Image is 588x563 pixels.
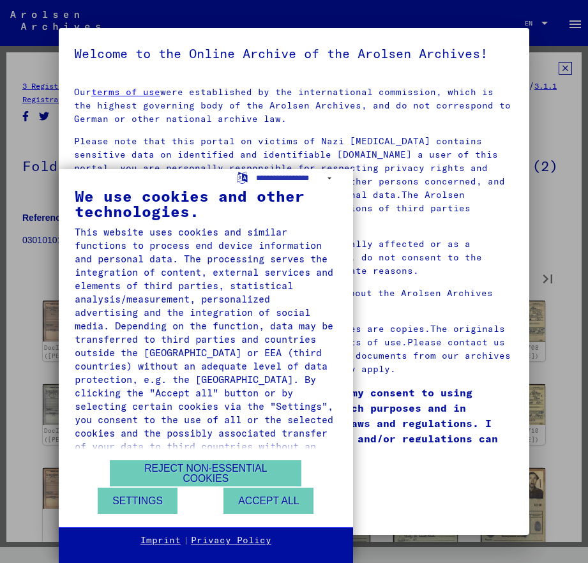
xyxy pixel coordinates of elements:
button: Reject non-essential cookies [110,460,301,486]
button: Accept all [223,488,313,514]
a: Imprint [140,534,181,547]
button: Settings [98,488,177,514]
div: This website uses cookies and similar functions to process end device information and personal da... [75,225,337,467]
a: Privacy Policy [191,534,271,547]
div: We use cookies and other technologies. [75,188,337,219]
